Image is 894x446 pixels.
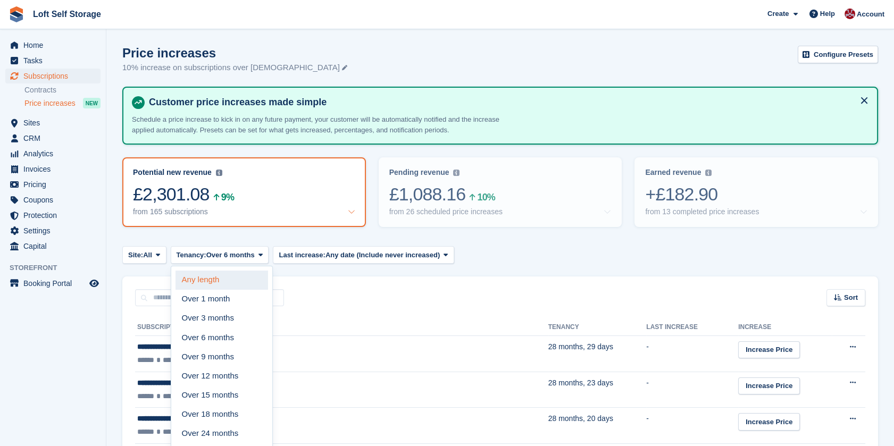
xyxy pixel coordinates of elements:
span: Tenancy: [177,250,206,260]
span: Capital [23,239,87,254]
a: menu [5,115,101,130]
div: from 26 scheduled price increases [389,207,503,216]
span: Help [820,9,835,19]
th: Increase [738,319,832,336]
span: Protection [23,208,87,223]
span: Price increases [24,98,76,108]
a: menu [5,223,101,238]
a: menu [5,53,101,68]
a: menu [5,69,101,83]
td: - [646,372,738,408]
div: £1,088.16 [389,183,612,205]
span: Subscriptions [23,69,87,83]
a: Over 15 months [176,385,268,405]
div: 9% [221,193,234,201]
a: menu [5,146,101,161]
div: from 165 subscriptions [133,207,208,216]
a: Over 6 months [176,328,268,347]
a: menu [5,131,101,146]
a: Earned revenue +£182.90 from 13 completed price increases [634,157,878,227]
a: menu [5,177,101,192]
span: 28 months, 29 days [548,342,613,351]
a: Any length [176,271,268,290]
span: 28 months, 23 days [548,378,613,387]
div: 10% [477,193,495,201]
div: NEW [83,98,101,108]
span: Over 6 months [206,250,255,260]
button: Tenancy: Over 6 months [171,246,269,264]
a: Preview store [88,277,101,290]
a: Configure Presets [798,46,878,63]
a: Contracts [24,85,101,95]
span: Site: [128,250,143,260]
a: Over 24 months [176,424,268,443]
span: Account [857,9,884,20]
a: menu [5,162,101,176]
div: £2,301.08 [133,183,355,205]
img: James Johnson [845,9,855,19]
a: Increase Price [738,377,800,395]
a: Over 12 months [176,366,268,385]
a: Price increases NEW [24,97,101,109]
span: Settings [23,223,87,238]
td: - [646,336,738,372]
th: Subscription [135,319,548,336]
img: icon-info-grey-7440780725fd019a000dd9b08b2336e03edf1995a4989e88bcd33f0948082b44.svg [453,170,459,176]
a: Over 1 month [176,290,268,309]
a: Over 3 months [176,309,268,328]
span: CRM [23,131,87,146]
span: Pricing [23,177,87,192]
span: All [143,250,152,260]
button: Site: All [122,246,166,264]
a: Over 18 months [176,405,268,424]
span: Home [23,38,87,53]
div: Pending revenue [389,168,449,177]
a: Increase Price [738,413,800,431]
span: Storefront [10,263,106,273]
span: Sort [844,292,858,303]
img: icon-info-grey-7440780725fd019a000dd9b08b2336e03edf1995a4989e88bcd33f0948082b44.svg [216,170,222,176]
img: icon-info-grey-7440780725fd019a000dd9b08b2336e03edf1995a4989e88bcd33f0948082b44.svg [705,170,712,176]
a: Over 9 months [176,347,268,366]
span: Tasks [23,53,87,68]
h1: Price increases [122,46,347,60]
td: - [646,408,738,444]
span: Create [767,9,789,19]
span: Analytics [23,146,87,161]
a: menu [5,192,101,207]
span: Last increase: [279,250,325,260]
span: 28 months, 20 days [548,414,613,423]
th: Last increase [646,319,738,336]
span: Any date (Include never increased) [325,250,440,260]
a: Increase Price [738,341,800,359]
span: Coupons [23,192,87,207]
span: Sites [23,115,87,130]
div: Potential new revenue [133,168,212,177]
a: Pending revenue £1,088.16 10% from 26 scheduled price increases [379,157,622,227]
h4: Customer price increases made simple [145,96,868,108]
button: Last increase: Any date (Include never increased) [273,246,454,264]
div: from 13 completed price increases [645,207,759,216]
div: +£182.90 [645,183,867,205]
div: Earned revenue [645,168,701,177]
a: Potential new revenue £2,301.08 9% from 165 subscriptions [122,157,366,227]
p: Schedule a price increase to kick in on any future payment, your customer will be automatically n... [132,114,504,135]
span: Invoices [23,162,87,176]
a: menu [5,239,101,254]
a: menu [5,208,101,223]
span: Booking Portal [23,276,87,291]
img: stora-icon-8386f47178a22dfd0bd8f6a31ec36ba5ce8667c1dd55bd0f319d3a0aa187defe.svg [9,6,24,22]
p: 10% increase on subscriptions over [DEMOGRAPHIC_DATA] [122,62,347,74]
a: menu [5,38,101,53]
a: Loft Self Storage [29,5,105,23]
a: menu [5,276,101,291]
th: Tenancy [548,319,647,336]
